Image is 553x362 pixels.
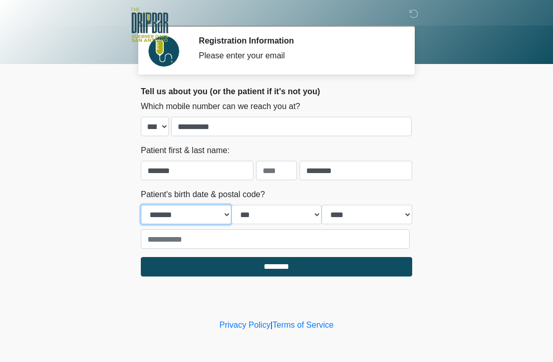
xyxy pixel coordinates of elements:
label: Which mobile number can we reach you at? [141,100,300,113]
a: Privacy Policy [220,321,271,329]
img: The DRIPBaR - The Strand at Huebner Oaks Logo [131,8,168,42]
a: Terms of Service [272,321,333,329]
label: Patient's birth date & postal code? [141,188,265,201]
div: Please enter your email [199,50,397,62]
label: Patient first & last name: [141,144,229,157]
h2: Tell us about you (or the patient if it's not you) [141,87,412,96]
a: | [270,321,272,329]
img: Agent Avatar [148,36,179,67]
